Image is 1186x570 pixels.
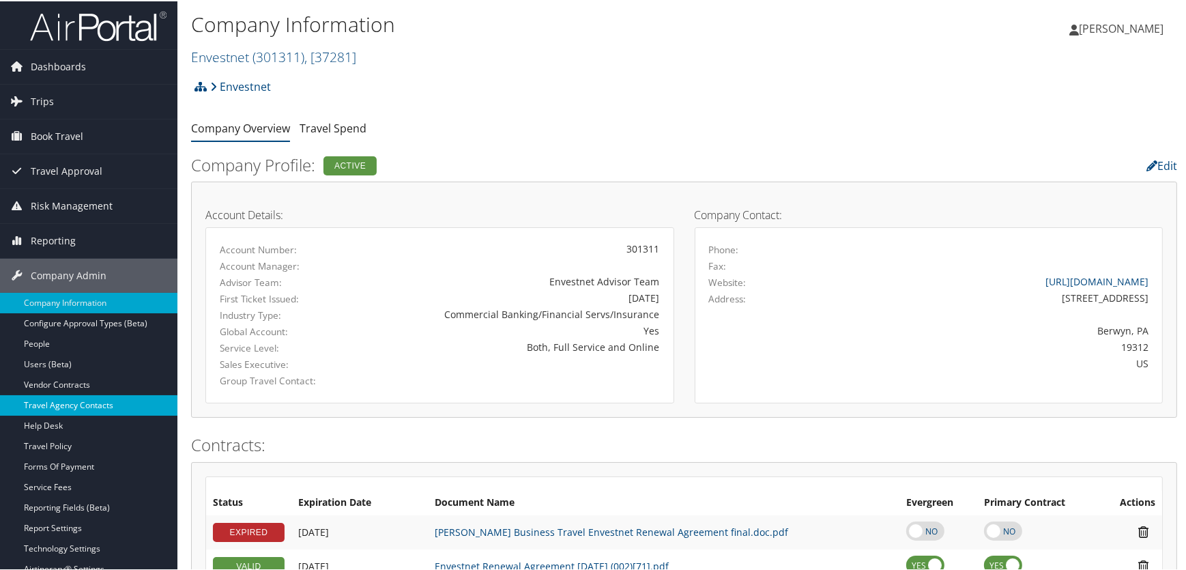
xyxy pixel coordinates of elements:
[373,322,660,337] div: Yes
[709,258,727,272] label: Fax:
[291,489,428,514] th: Expiration Date
[220,307,353,321] label: Industry Type:
[824,355,1148,369] div: US
[31,257,106,291] span: Company Admin
[220,274,353,288] label: Advisor Team:
[709,291,747,304] label: Address:
[210,72,271,99] a: Envestnet
[1079,20,1163,35] span: [PERSON_NAME]
[373,306,660,320] div: Commercial Banking/Financial Servs/Insurance
[695,208,1163,219] h4: Company Contact:
[298,524,329,537] span: [DATE]
[220,356,353,370] label: Sales Executive:
[31,188,113,222] span: Risk Management
[373,273,660,287] div: Envestnet Advisor Team
[213,522,285,541] div: EXPIRED
[220,373,353,386] label: Group Travel Contact:
[824,289,1148,304] div: [STREET_ADDRESS]
[824,322,1148,337] div: Berwyn, PA
[1069,7,1177,48] a: [PERSON_NAME]
[709,274,747,288] label: Website:
[30,9,167,41] img: airportal-logo.png
[191,432,1177,455] h2: Contracts:
[205,208,674,219] h4: Account Details:
[31,83,54,117] span: Trips
[31,48,86,83] span: Dashboards
[1045,274,1148,287] a: [URL][DOMAIN_NAME]
[899,489,977,514] th: Evergreen
[220,242,353,255] label: Account Number:
[31,223,76,257] span: Reporting
[191,119,290,134] a: Company Overview
[191,46,356,65] a: Envestnet
[1131,524,1155,538] i: Remove Contract
[220,324,353,337] label: Global Account:
[373,289,660,304] div: [DATE]
[373,240,660,255] div: 301311
[1146,157,1177,172] a: Edit
[435,524,788,537] a: [PERSON_NAME] Business Travel Envestnet Renewal Agreement final.doc.pdf
[220,258,353,272] label: Account Manager:
[977,489,1099,514] th: Primary Contract
[191,9,848,38] h1: Company Information
[300,119,366,134] a: Travel Spend
[824,339,1148,353] div: 19312
[323,155,377,174] div: Active
[252,46,304,65] span: ( 301311 )
[206,489,291,514] th: Status
[298,525,421,537] div: Add/Edit Date
[709,242,739,255] label: Phone:
[191,152,841,175] h2: Company Profile:
[1099,489,1162,514] th: Actions
[220,291,353,304] label: First Ticket Issued:
[31,153,102,187] span: Travel Approval
[373,339,660,353] div: Both, Full Service and Online
[304,46,356,65] span: , [ 37281 ]
[31,118,83,152] span: Book Travel
[428,489,899,514] th: Document Name
[220,340,353,354] label: Service Level:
